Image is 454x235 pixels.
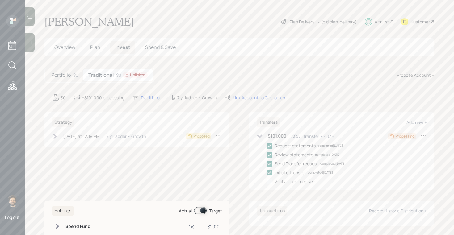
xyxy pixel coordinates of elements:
[257,117,280,127] h6: Transfers
[308,170,333,175] div: completed [DATE]
[194,134,210,139] div: Proposed
[275,178,315,185] div: Verify funds received
[90,44,100,51] span: Plan
[125,72,145,78] div: Unlinked
[375,19,389,25] div: Altruist
[107,133,146,139] div: 7 yr ladder • Growth
[275,169,306,176] div: Initiate Transfer
[54,44,75,51] span: Overview
[52,206,74,216] h6: Holdings
[185,223,195,230] div: 1%
[73,72,78,78] div: $0
[51,72,71,78] h5: Portfolio
[406,119,427,125] div: Add new +
[82,94,124,101] div: +$101,000 processing
[141,94,161,101] div: Traditional
[116,72,148,78] div: $0
[275,151,313,158] div: Review statements
[411,19,430,25] div: Kustomer
[209,208,222,214] div: Target
[6,195,19,207] img: eric-schwartz-headshot.png
[317,19,357,25] div: • (old plan-delivery)
[115,44,130,51] span: Invest
[291,133,334,139] div: ACAT Transfer • 403B
[233,94,285,101] div: Link Account to Custodian
[317,143,343,148] div: completed [DATE]
[202,223,220,230] div: $1,010
[88,72,114,78] h5: Traditional
[177,94,217,101] div: 7 yr ladder • Growth
[145,44,176,51] span: Spend & Save
[275,160,318,167] div: Send Transfer request
[268,134,286,139] h6: $101,000
[369,208,427,214] div: Record Historic Distribution +
[63,133,100,139] div: [DATE] at 12:19 PM
[179,208,192,214] div: Actual
[257,206,287,216] h6: Transactions
[290,19,314,25] div: Plan Delivery
[396,134,414,139] div: Processing
[61,94,66,101] div: $0
[275,142,316,149] div: Request statements
[65,224,93,229] h6: Spend Fund
[320,161,346,166] div: completed [DATE]
[397,72,434,78] div: Propose Account +
[52,117,74,127] h6: Strategy
[5,214,20,220] div: Log out
[44,15,134,28] h1: [PERSON_NAME]
[315,152,340,157] div: completed [DATE]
